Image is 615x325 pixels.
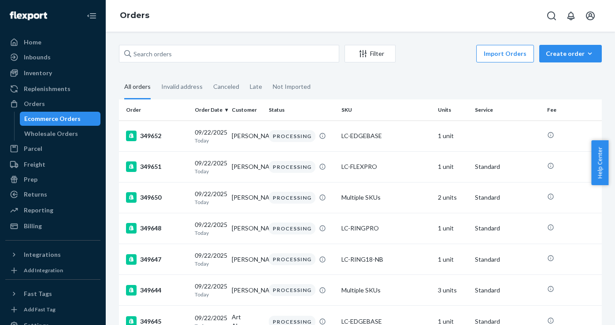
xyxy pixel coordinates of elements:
[345,45,396,62] button: Filter
[475,255,540,264] p: Standard
[475,286,540,295] p: Standard
[195,220,225,237] div: 09/22/2025
[591,140,608,185] button: Help Center
[126,192,188,203] div: 349650
[228,121,265,151] td: [PERSON_NAME]
[434,99,471,121] th: Units
[5,304,100,315] a: Add Fast Tag
[195,168,225,175] p: Today
[5,50,100,64] a: Inbounds
[5,66,100,80] a: Inventory
[119,99,191,121] th: Order
[126,285,188,296] div: 349644
[24,38,41,47] div: Home
[5,97,100,111] a: Orders
[475,224,540,233] p: Standard
[546,49,595,58] div: Create order
[562,7,580,25] button: Open notifications
[434,213,471,244] td: 1 unit
[195,190,225,206] div: 09/22/2025
[539,45,602,62] button: Create order
[5,82,100,96] a: Replenishments
[232,106,262,113] div: Customer
[24,99,45,108] div: Orders
[228,213,265,244] td: [PERSON_NAME]
[543,7,560,25] button: Open Search Box
[24,84,70,93] div: Replenishments
[582,7,599,25] button: Open account menu
[5,187,100,201] a: Returns
[20,112,101,126] a: Ecommerce Orders
[124,75,151,99] div: All orders
[24,267,63,274] div: Add Integration
[228,182,265,213] td: [PERSON_NAME]
[24,53,51,62] div: Inbounds
[5,265,100,276] a: Add Integration
[475,162,540,171] p: Standard
[10,11,47,20] img: Flexport logo
[24,250,61,259] div: Integrations
[345,49,395,58] div: Filter
[120,11,149,20] a: Orders
[191,99,228,121] th: Order Date
[126,254,188,265] div: 349647
[24,69,52,77] div: Inventory
[476,45,534,62] button: Import Orders
[434,275,471,306] td: 3 units
[195,291,225,298] p: Today
[265,99,337,121] th: Status
[5,203,100,217] a: Reporting
[24,144,42,153] div: Parcel
[161,75,203,98] div: Invalid address
[119,45,339,62] input: Search orders
[195,282,225,298] div: 09/22/2025
[24,160,45,169] div: Freight
[24,289,52,298] div: Fast Tags
[341,224,431,233] div: LC-RINGPRO
[24,222,42,230] div: Billing
[273,75,311,98] div: Not Imported
[24,306,56,313] div: Add Fast Tag
[269,223,315,234] div: PROCESSING
[24,190,47,199] div: Returns
[544,99,602,121] th: Fee
[195,260,225,267] p: Today
[250,75,262,98] div: Late
[113,3,156,29] ol: breadcrumbs
[83,7,100,25] button: Close Navigation
[338,99,434,121] th: SKU
[228,244,265,275] td: [PERSON_NAME]
[434,151,471,182] td: 1 unit
[471,99,544,121] th: Service
[195,198,225,206] p: Today
[338,182,434,213] td: Multiple SKUs
[269,130,315,142] div: PROCESSING
[269,192,315,204] div: PROCESSING
[24,114,81,123] div: Ecommerce Orders
[341,255,431,264] div: LC-RING18-NB
[475,193,540,202] p: Standard
[5,287,100,301] button: Fast Tags
[5,219,100,233] a: Billing
[341,131,431,140] div: LC-EDGEBASE
[434,244,471,275] td: 1 unit
[269,284,315,296] div: PROCESSING
[126,131,188,141] div: 349652
[269,161,315,173] div: PROCESSING
[5,35,100,49] a: Home
[228,275,265,306] td: [PERSON_NAME]
[341,162,431,171] div: LC-FLEXPRO
[195,137,225,144] p: Today
[195,128,225,144] div: 09/22/2025
[195,159,225,175] div: 09/22/2025
[338,275,434,306] td: Multiple SKUs
[228,151,265,182] td: [PERSON_NAME]
[24,175,37,184] div: Prep
[269,253,315,265] div: PROCESSING
[5,157,100,172] a: Freight
[126,161,188,172] div: 349651
[5,142,100,156] a: Parcel
[434,182,471,213] td: 2 units
[126,223,188,234] div: 349648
